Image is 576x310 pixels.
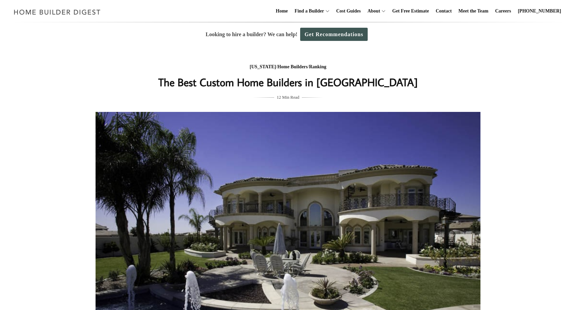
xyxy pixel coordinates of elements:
[334,0,364,22] a: Cost Guides
[433,0,454,22] a: Contact
[515,0,564,22] a: [PHONE_NUMBER]
[292,0,324,22] a: Find a Builder
[153,74,423,90] h1: The Best Custom Home Builders in [GEOGRAPHIC_DATA]
[250,64,276,69] a: [US_STATE]
[153,63,423,71] div: / /
[365,0,380,22] a: About
[493,0,514,22] a: Careers
[390,0,432,22] a: Get Free Estimate
[273,0,291,22] a: Home
[277,64,308,69] a: Home Builders
[300,28,368,41] a: Get Recommendations
[456,0,491,22] a: Meet the Team
[309,64,326,69] a: Ranking
[277,94,299,101] span: 12 Min Read
[11,5,104,19] img: Home Builder Digest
